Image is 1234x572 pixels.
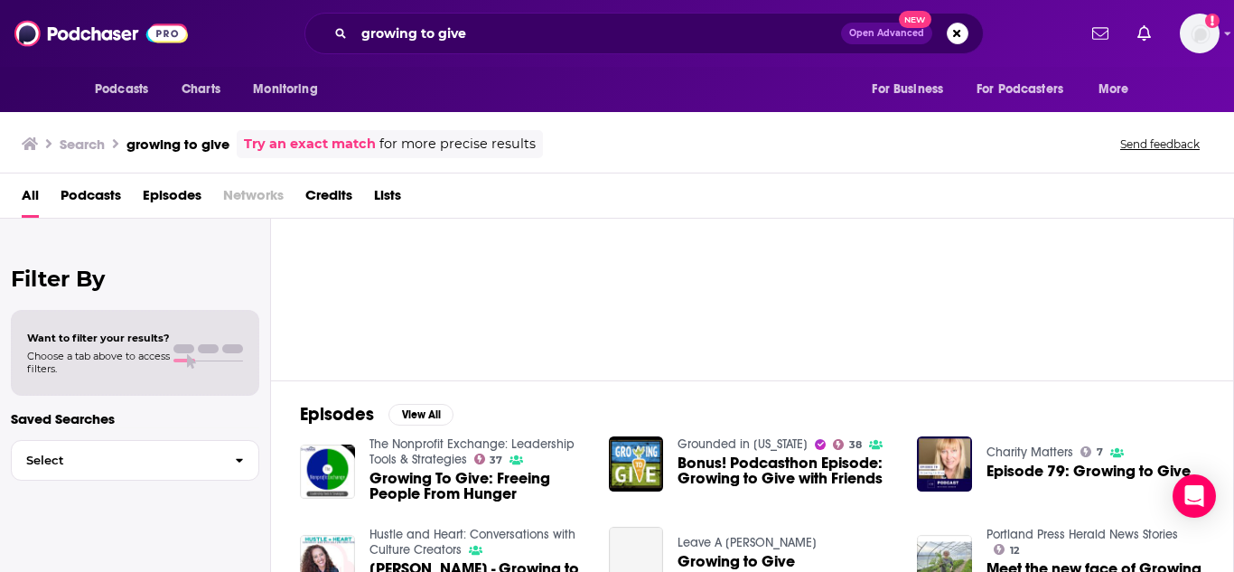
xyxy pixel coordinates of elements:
img: Episode 79: Growing to Give [917,436,972,492]
span: For Podcasters [977,77,1063,102]
a: 38 [833,439,862,450]
span: Networks [223,181,284,218]
a: Growing to Give [678,554,795,569]
a: Lists [374,181,401,218]
button: open menu [82,72,172,107]
a: EpisodesView All [300,403,453,426]
a: Show notifications dropdown [1130,18,1158,49]
button: open menu [859,72,966,107]
span: New [899,11,931,28]
a: Episode 79: Growing to Give [986,464,1191,479]
button: Send feedback [1115,136,1205,152]
button: Show profile menu [1180,14,1220,53]
img: Podchaser - Follow, Share and Rate Podcasts [14,16,188,51]
h3: Search [60,136,105,153]
span: Choose a tab above to access filters. [27,350,170,375]
h2: Filter By [11,266,259,292]
a: Show notifications dropdown [1085,18,1116,49]
span: Podcasts [95,77,148,102]
a: 37 [474,454,503,464]
a: Podcasts [61,181,121,218]
a: Bonus! Podcasthon Episode: Growing to Give with Friends [678,455,895,486]
a: The Nonprofit Exchange: Leadership Tools & Strategies [369,436,575,467]
button: Select [11,440,259,481]
a: Leave A Mark Church [678,535,817,550]
span: for more precise results [379,134,536,155]
p: Saved Searches [11,410,259,427]
button: View All [388,404,453,426]
a: Try an exact match [244,134,376,155]
div: Open Intercom Messenger [1173,474,1216,518]
a: All [22,181,39,218]
button: open menu [965,72,1089,107]
span: Select [12,455,220,466]
a: 7 [1080,446,1103,457]
span: 12 [1010,547,1019,555]
span: Open Advanced [849,29,924,38]
span: 37 [490,456,502,464]
span: 38 [849,441,862,449]
svg: Add a profile image [1205,14,1220,28]
h2: Episodes [300,403,374,426]
button: open menu [240,72,341,107]
a: Charts [170,72,231,107]
div: Search podcasts, credits, & more... [304,13,984,54]
span: Charts [182,77,220,102]
input: Search podcasts, credits, & more... [354,19,841,48]
span: Monitoring [253,77,317,102]
a: Hustle and Heart: Conversations with Culture Creators [369,527,575,558]
button: open menu [1086,72,1152,107]
img: User Profile [1180,14,1220,53]
span: 7 [1097,448,1103,456]
a: Credits [305,181,352,218]
span: Want to filter your results? [27,332,170,344]
a: Charity Matters [986,445,1073,460]
a: 12 [994,544,1019,555]
a: Portland Press Herald News Stories [986,527,1178,542]
span: More [1098,77,1129,102]
a: Grounded in Maine [678,436,808,452]
img: Growing To Give: Freeing People From Hunger [300,445,355,500]
a: Growing To Give: Freeing People From Hunger [369,471,587,502]
span: Logged in as shaunavoza [1180,14,1220,53]
button: Open AdvancedNew [841,23,932,44]
img: Bonus! Podcasthon Episode: Growing to Give with Friends [609,436,664,492]
span: For Business [872,77,943,102]
a: Episodes [143,181,201,218]
h3: growing to give [126,136,229,153]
